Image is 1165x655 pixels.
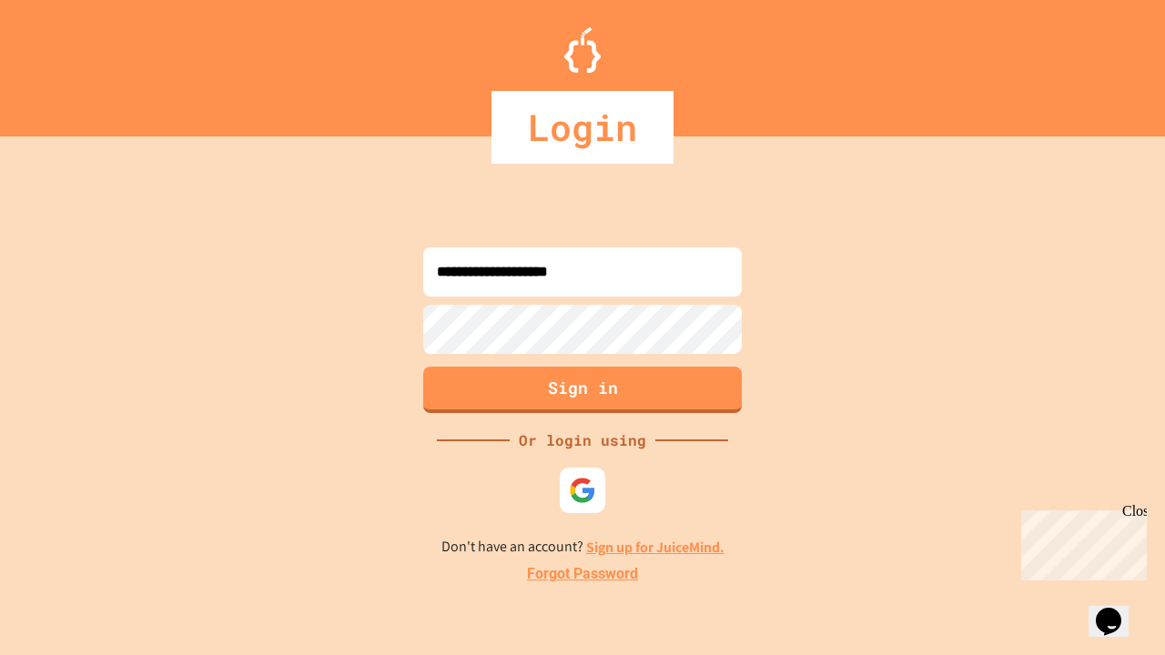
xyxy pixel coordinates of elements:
div: Login [491,91,674,164]
img: google-icon.svg [569,477,596,504]
div: Or login using [510,429,655,451]
a: Forgot Password [527,563,638,585]
div: Chat with us now!Close [7,7,126,116]
img: Logo.svg [564,27,601,73]
button: Sign in [423,367,742,413]
iframe: chat widget [1089,582,1147,637]
p: Don't have an account? [441,536,724,559]
iframe: chat widget [1014,503,1147,580]
a: Sign up for JuiceMind. [586,538,724,557]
